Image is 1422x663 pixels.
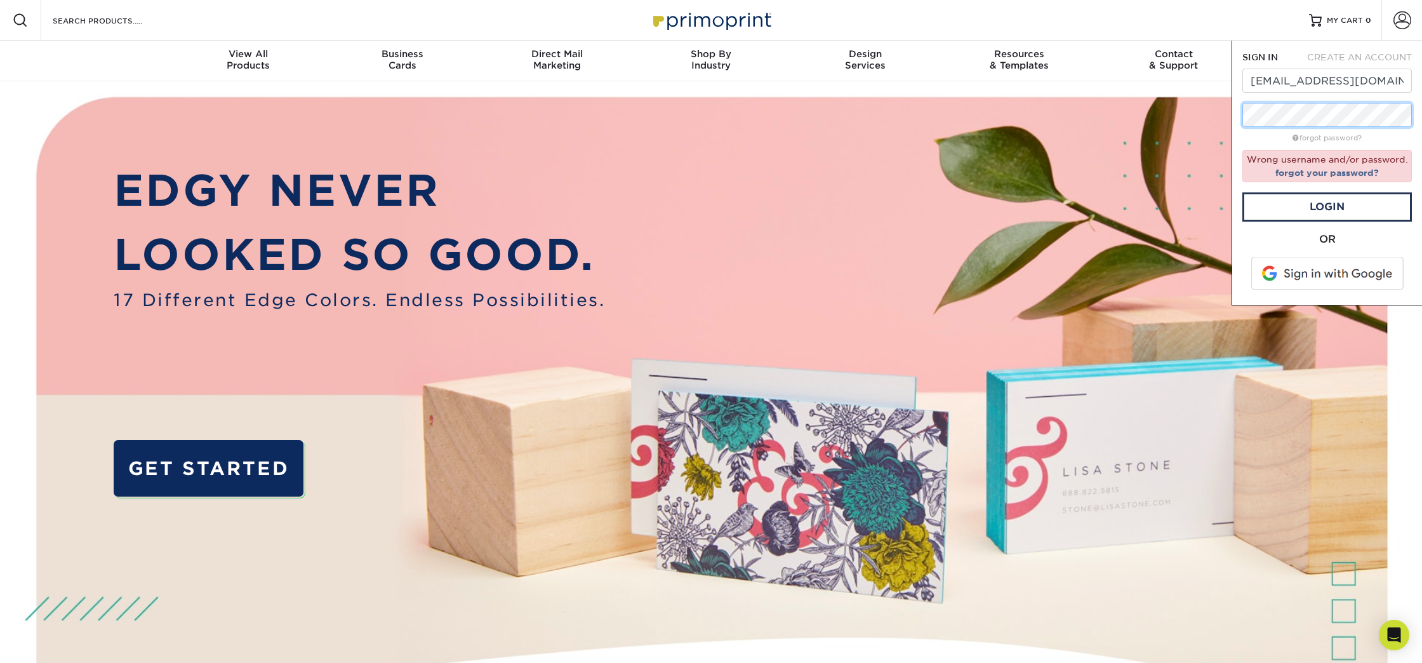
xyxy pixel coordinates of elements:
[326,48,480,71] div: Cards
[1327,15,1363,26] span: MY CART
[480,48,634,71] div: Marketing
[114,287,605,312] span: 17 Different Edge Colors. Endless Possibilities.
[171,41,326,81] a: View AllProducts
[942,41,1096,81] a: Resources& Templates
[326,48,480,60] span: Business
[1096,48,1251,60] span: Contact
[1379,620,1409,650] div: Open Intercom Messenger
[634,48,788,60] span: Shop By
[114,159,605,223] p: EDGY NEVER
[3,624,108,659] iframe: Google Customer Reviews
[942,48,1096,60] span: Resources
[1242,192,1412,222] a: Login
[788,48,942,60] span: Design
[114,440,303,496] a: GET STARTED
[1242,232,1412,247] div: OR
[480,41,634,81] a: Direct MailMarketing
[1096,41,1251,81] a: Contact& Support
[114,223,605,287] p: LOOKED SO GOOD.
[51,13,175,28] input: SEARCH PRODUCTS.....
[480,48,634,60] span: Direct Mail
[788,48,942,71] div: Services
[326,41,480,81] a: BusinessCards
[1242,150,1412,182] div: Wrong username and/or password.
[1242,52,1278,62] span: SIGN IN
[171,48,326,60] span: View All
[1096,48,1251,71] div: & Support
[648,6,774,34] img: Primoprint
[1307,52,1412,62] span: CREATE AN ACCOUNT
[171,48,326,71] div: Products
[1366,16,1371,25] span: 0
[634,41,788,81] a: Shop ByIndustry
[634,48,788,71] div: Industry
[788,41,942,81] a: DesignServices
[1292,134,1362,142] a: forgot password?
[942,48,1096,71] div: & Templates
[1242,69,1412,93] input: Email
[1275,168,1379,178] a: forgot your password?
